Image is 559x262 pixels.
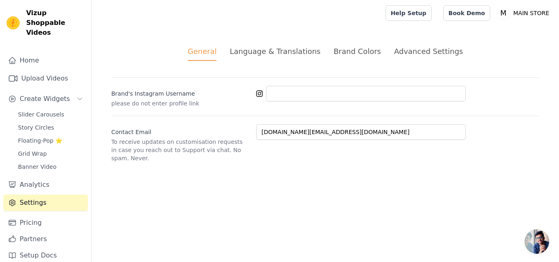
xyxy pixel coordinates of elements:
a: Help Setup [385,5,432,21]
p: To receive updates on customisation requests in case you reach out to Support via chat. No spam. ... [111,138,250,162]
p: MAIN STORE [510,6,552,20]
a: Slider Carousels [13,109,88,120]
label: Contact Email [111,125,250,136]
a: Analytics [3,177,88,193]
button: M MAIN STORE [497,6,552,20]
span: Story Circles [18,123,54,132]
a: Settings [3,195,88,211]
div: Brand Colors [334,46,381,57]
span: Banner Video [18,163,56,171]
span: Grid Wrap [18,150,47,158]
a: Upload Videos [3,70,88,87]
button: Create Widgets [3,91,88,107]
a: Pricing [3,215,88,231]
span: Slider Carousels [18,110,64,119]
span: Vizup Shoppable Videos [26,8,85,38]
a: Home [3,52,88,69]
a: Banner Video [13,161,88,172]
span: Floating-Pop ⭐ [18,137,62,145]
span: Create Widgets [20,94,70,104]
a: Grid Wrap [13,148,88,159]
a: Story Circles [13,122,88,133]
div: Language & Translations [230,46,320,57]
label: Brand's Instagram Username [111,86,250,98]
img: Vizup [7,16,20,29]
div: Advanced Settings [394,46,463,57]
p: please do not enter profile link [111,99,250,107]
div: General [188,46,217,61]
a: Partners [3,231,88,247]
a: Open chat [525,229,549,254]
text: M [500,9,507,17]
a: Book Demo [443,5,490,21]
a: Floating-Pop ⭐ [13,135,88,146]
